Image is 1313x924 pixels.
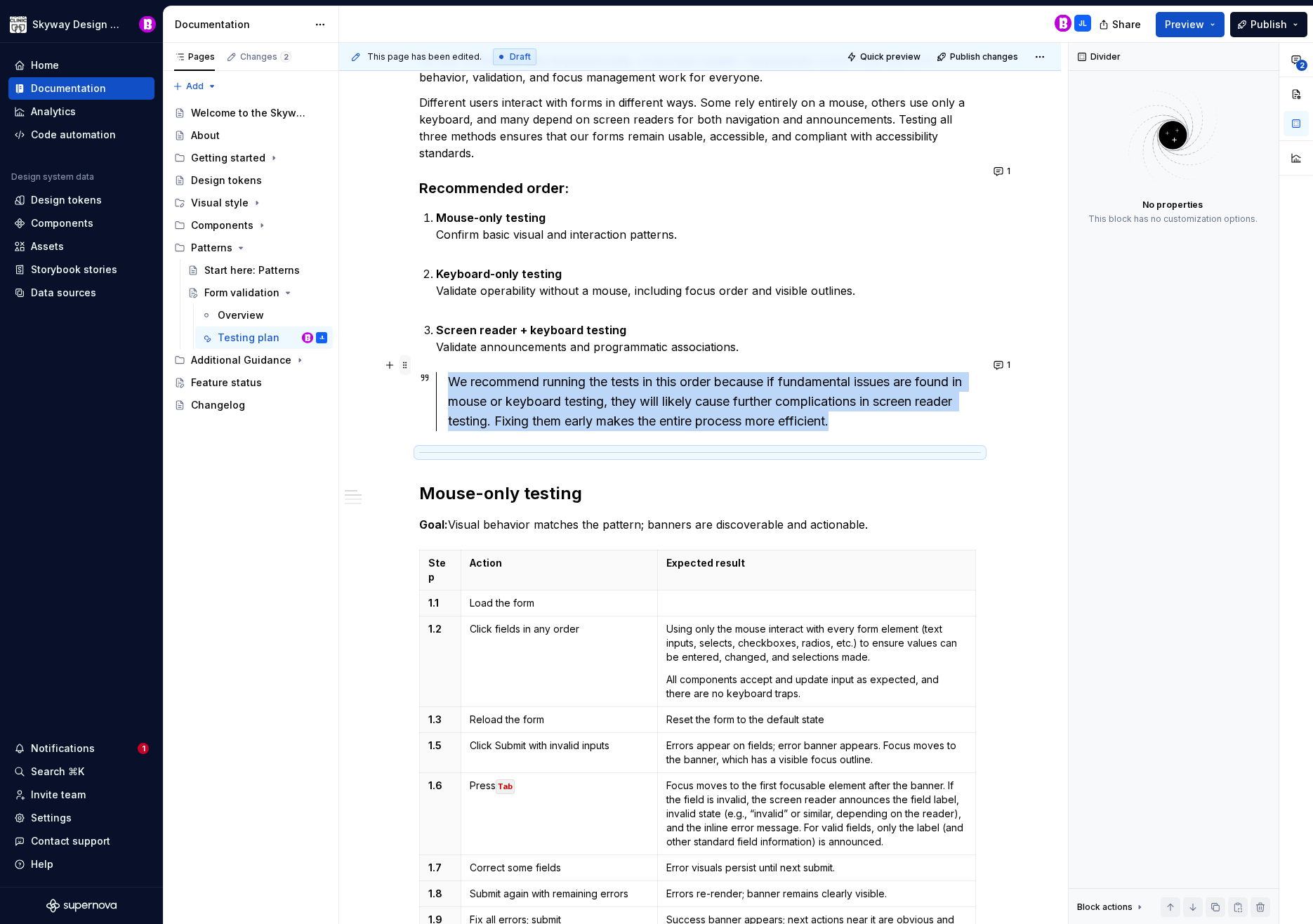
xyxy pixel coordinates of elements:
[169,192,333,214] div: Visual style
[31,105,76,119] div: Analytics
[1230,12,1307,37] button: Publish
[428,739,452,753] p: 1.5
[1156,12,1225,37] button: Preview
[428,556,452,584] p: Step
[3,9,160,39] button: Skyway Design SystemBobby Davis
[8,830,154,852] button: Contact support
[182,259,333,282] a: Start here: Patterns
[191,353,291,367] div: Additional Guidance
[8,807,154,829] a: Settings
[436,209,981,260] p: Confirm basic visual and interaction patterns.
[195,326,333,349] a: Testing planBobby DavisJL
[319,331,324,345] div: JL
[31,286,96,300] div: Data sources
[204,286,279,300] div: Form validation
[31,857,53,871] div: Help
[31,788,86,802] div: Invite team
[8,77,154,100] a: Documentation
[989,355,1017,375] button: 1
[139,16,156,33] img: Bobby Davis
[428,596,452,610] p: 1.1
[8,737,154,760] button: Notifications1
[419,516,981,533] p: Visual behavior matches the pattern; banners are discoverable and actionable.
[191,241,232,255] div: Patterns
[169,77,221,96] button: Add
[8,189,154,211] a: Design tokens
[31,765,84,779] div: Search ⌘K
[191,398,245,412] div: Changelog
[46,899,117,913] svg: Supernova Logo
[31,811,72,825] div: Settings
[1251,18,1287,32] span: Publish
[436,322,981,355] p: Validate announcements and programmatic associations.
[932,47,1024,67] button: Publish changes
[191,106,307,120] div: Welcome to the Skyway Design System!
[191,196,249,210] div: Visual style
[191,128,220,143] div: About
[174,51,215,62] div: Pages
[11,171,94,183] div: Design system data
[470,779,649,793] p: Press
[470,739,649,753] p: Click Submit with invalid inputs
[950,51,1018,62] span: Publish changes
[169,102,333,124] a: Welcome to the Skyway Design System!
[470,887,649,901] p: Submit again with remaining errors
[169,371,333,394] a: Feature status
[470,861,649,875] p: Correct some fields
[8,853,154,876] button: Help
[31,58,59,72] div: Home
[31,128,116,142] div: Code automation
[218,308,264,322] div: Overview
[367,51,482,62] span: This page has been edited.
[8,235,154,258] a: Assets
[280,51,291,62] span: 2
[1078,18,1087,29] div: JL
[436,211,546,225] strong: Mouse-only testing
[169,394,333,416] a: Changelog
[1165,18,1204,32] span: Preview
[195,304,333,326] a: Overview
[191,151,265,165] div: Getting started
[31,239,64,253] div: Assets
[470,713,649,727] p: Reload the form
[1112,18,1141,32] span: Share
[666,861,967,875] p: Error visuals persist until next submit.
[169,349,333,371] div: Additional Guidance
[666,622,967,664] p: Using only the mouse interact with every form element (text inputs, selects, checkboxes, radios, ...
[666,673,967,701] p: All components accept and update input as expected, and there are no keyboard traps.
[32,18,122,32] div: Skyway Design System
[8,760,154,783] button: Search ⌘K
[666,739,967,767] p: Errors appear on fields; error banner appears. Focus moves to the banner, which has a visible foc...
[1296,60,1307,71] span: 2
[666,713,967,727] p: Reset the form to the default state
[169,214,333,237] div: Components
[419,482,981,505] h2: Mouse-only testing
[496,779,515,794] code: Tab
[419,180,569,197] strong: Recommended order:
[191,218,253,232] div: Components
[302,332,313,343] img: Bobby Davis
[436,265,981,316] p: Validate operability without a mouse, including focus order and visible outlines.
[175,18,308,32] div: Documentation
[204,263,300,277] div: Start here: Patterns
[666,556,967,570] p: Expected result
[436,267,562,281] strong: Keyboard-only testing
[510,51,531,62] span: Draft
[1055,15,1071,32] img: Bobby Davis
[1088,213,1258,225] div: This block has no customization options.
[448,372,981,431] div: We recommend running the tests in this order because if fundamental issues are found in mouse or ...
[31,834,110,848] div: Contact support
[169,102,333,416] div: Page tree
[169,237,333,259] div: Patterns
[470,556,649,570] p: Action
[436,323,626,337] strong: Screen reader + keyboard testing
[31,216,93,230] div: Components
[860,51,921,62] span: Quick preview
[186,81,204,92] span: Add
[428,887,452,901] p: 1.8
[666,887,967,901] p: Errors re-render; banner remains clearly visible.
[470,596,649,610] p: Load the form
[191,376,262,390] div: Feature status
[989,161,1017,181] button: 1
